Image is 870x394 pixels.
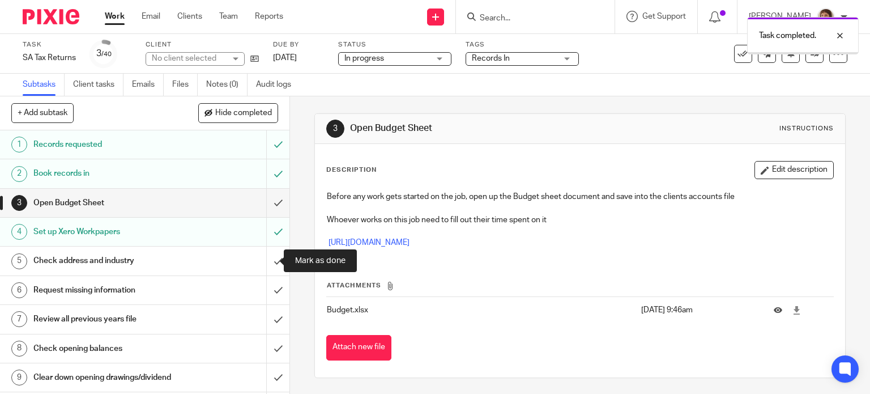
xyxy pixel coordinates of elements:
[779,124,834,133] div: Instructions
[273,40,324,49] label: Due by
[11,103,74,122] button: + Add subtask
[11,370,27,385] div: 9
[33,252,181,269] h1: Check address and industry
[33,223,181,240] h1: Set up Xero Workpapers
[338,40,451,49] label: Status
[172,74,198,96] a: Files
[219,11,238,22] a: Team
[11,166,27,182] div: 2
[33,282,181,299] h1: Request missing information
[33,136,181,153] h1: Records requested
[754,161,834,179] button: Edit description
[33,340,181,357] h1: Check opening balances
[11,195,27,211] div: 3
[11,282,27,298] div: 6
[23,40,76,49] label: Task
[472,54,510,62] span: Records In
[273,54,297,62] span: [DATE]
[326,335,391,361] button: Attach new file
[326,120,344,138] div: 3
[73,74,123,96] a: Client tasks
[33,311,181,328] h1: Review all previous years file
[33,369,181,386] h1: Clear down opening drawings/dividend
[146,40,259,49] label: Client
[101,51,112,57] small: /40
[23,52,76,63] div: SA Tax Returns
[142,11,160,22] a: Email
[206,74,248,96] a: Notes (0)
[350,122,604,134] h1: Open Budget Sheet
[255,11,283,22] a: Reports
[33,194,181,211] h1: Open Budget Sheet
[23,9,79,24] img: Pixie
[327,191,834,202] p: Before any work gets started on the job, open up the Budget sheet document and save into the clie...
[327,304,636,316] p: Budget.xlsx
[327,282,381,289] span: Attachments
[33,165,181,182] h1: Book records in
[11,311,27,327] div: 7
[327,214,834,226] p: Whoever works on this job need to fill out their time spent on it
[11,137,27,152] div: 1
[152,53,225,64] div: No client selected
[326,166,377,175] p: Description
[11,224,27,240] div: 4
[256,74,300,96] a: Audit logs
[344,54,384,62] span: In progress
[177,11,202,22] a: Clients
[105,11,125,22] a: Work
[641,304,757,316] p: [DATE] 9:46am
[23,74,65,96] a: Subtasks
[759,30,816,41] p: Task completed.
[11,341,27,357] div: 8
[11,253,27,269] div: 5
[132,74,164,96] a: Emails
[215,109,272,118] span: Hide completed
[96,47,112,60] div: 3
[792,304,801,316] a: Download
[198,103,278,122] button: Hide completed
[329,239,410,247] a: [URL][DOMAIN_NAME]
[817,8,835,26] img: Pixie%204.jpg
